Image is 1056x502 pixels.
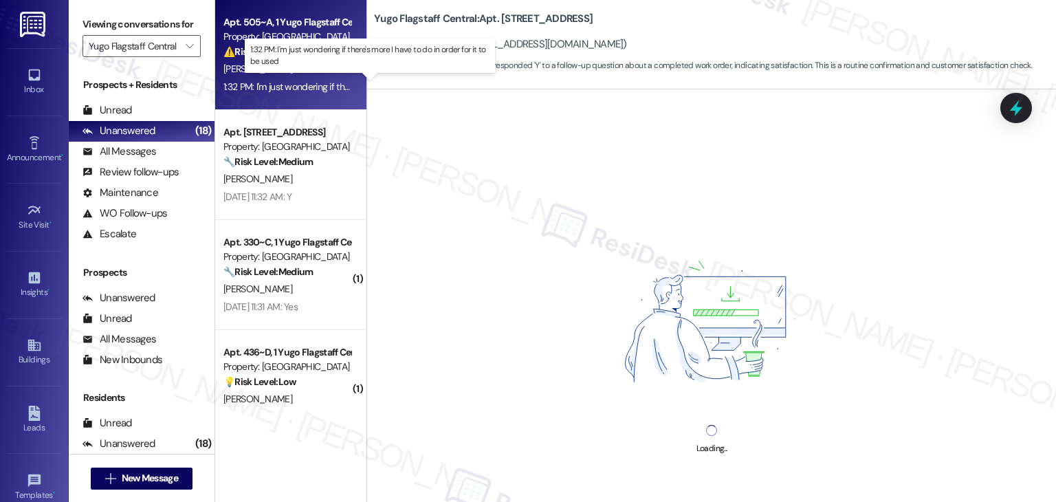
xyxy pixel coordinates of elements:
[53,488,55,498] span: •
[223,15,351,30] div: Apt. 505~A, 1 Yugo Flagstaff Central
[223,173,292,185] span: [PERSON_NAME]
[192,120,214,142] div: (18)
[223,30,351,44] div: Property: [GEOGRAPHIC_DATA]
[69,391,214,405] div: Residents
[7,63,62,100] a: Inbox
[223,63,292,75] span: [PERSON_NAME]
[223,190,291,203] div: [DATE] 11:32 AM: Y
[223,250,351,264] div: Property: [GEOGRAPHIC_DATA]
[223,140,351,154] div: Property: [GEOGRAPHIC_DATA]
[82,312,132,326] div: Unread
[223,301,298,313] div: [DATE] 11:31 AM: Yes
[7,334,62,371] a: Buildings
[82,437,155,451] div: Unanswered
[223,375,296,388] strong: 💡 Risk Level: Low
[82,291,155,305] div: Unanswered
[49,218,52,228] span: •
[91,468,192,490] button: New Message
[250,44,489,67] p: 1:32 PM: I'm just wondering if there's more I have to do in order for it to be used
[374,58,1032,73] span: : The resident responded 'Y' to a follow-up question about a completed work order, indicating sat...
[192,433,214,455] div: (18)
[82,144,156,159] div: All Messages
[82,124,155,138] div: Unanswered
[223,80,532,93] div: 1:32 PM: I'm just wondering if there's more I have to do in order for it to be used
[374,12,593,26] b: Yugo Flagstaff Central: Apt. [STREET_ADDRESS]
[82,332,156,347] div: All Messages
[374,37,627,52] div: [PERSON_NAME]. ([EMAIL_ADDRESS][DOMAIN_NAME])
[122,471,178,485] span: New Message
[82,186,158,200] div: Maintenance
[186,41,193,52] i: 
[69,265,214,280] div: Prospects
[223,265,313,278] strong: 🔧 Risk Level: Medium
[696,441,727,456] div: Loading...
[105,473,115,484] i: 
[82,14,201,35] label: Viewing conversations for
[82,353,162,367] div: New Inbounds
[223,360,351,374] div: Property: [GEOGRAPHIC_DATA]
[69,78,214,92] div: Prospects + Residents
[7,266,62,303] a: Insights •
[223,155,313,168] strong: 🔧 Risk Level: Medium
[61,151,63,160] span: •
[82,227,136,241] div: Escalate
[82,206,167,221] div: WO Follow-ups
[223,393,292,405] span: [PERSON_NAME]
[47,285,49,295] span: •
[82,416,132,430] div: Unread
[20,12,48,37] img: ResiDesk Logo
[7,199,62,236] a: Site Visit •
[89,35,179,57] input: All communities
[223,45,298,58] strong: ⚠️ Risk Level: High
[82,103,132,118] div: Unread
[223,283,292,295] span: [PERSON_NAME]
[223,235,351,250] div: Apt. 330~C, 1 Yugo Flagstaff Central
[82,165,179,179] div: Review follow-ups
[223,345,351,360] div: Apt. 436~D, 1 Yugo Flagstaff Central
[7,402,62,439] a: Leads
[223,125,351,140] div: Apt. [STREET_ADDRESS]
